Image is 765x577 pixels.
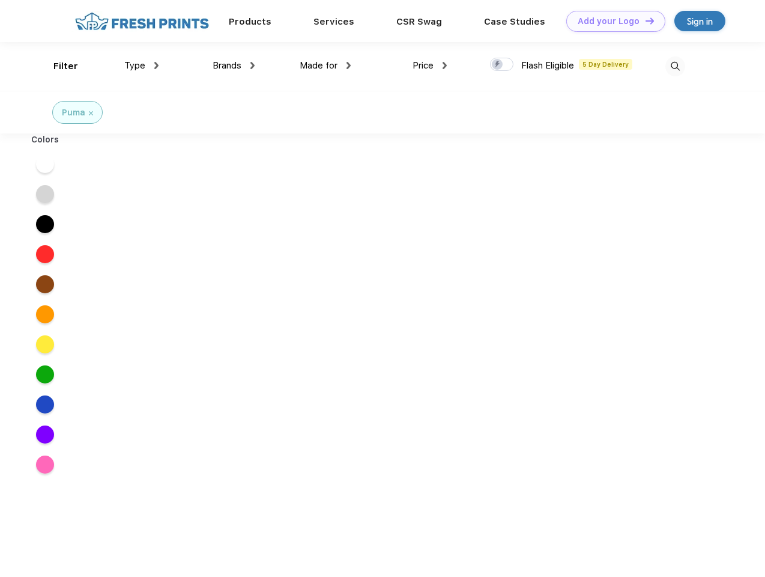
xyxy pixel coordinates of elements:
[579,59,632,70] span: 5 Day Delivery
[154,62,159,69] img: dropdown.png
[53,60,78,73] div: Filter
[300,60,337,71] span: Made for
[313,16,354,27] a: Services
[687,14,713,28] div: Sign in
[521,60,574,71] span: Flash Eligible
[71,11,213,32] img: fo%20logo%202.webp
[443,62,447,69] img: dropdown.png
[346,62,351,69] img: dropdown.png
[665,56,685,76] img: desktop_search.svg
[413,60,434,71] span: Price
[646,17,654,24] img: DT
[396,16,442,27] a: CSR Swag
[62,106,85,119] div: Puma
[89,111,93,115] img: filter_cancel.svg
[229,16,271,27] a: Products
[674,11,725,31] a: Sign in
[22,133,68,146] div: Colors
[578,16,640,26] div: Add your Logo
[250,62,255,69] img: dropdown.png
[213,60,241,71] span: Brands
[124,60,145,71] span: Type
